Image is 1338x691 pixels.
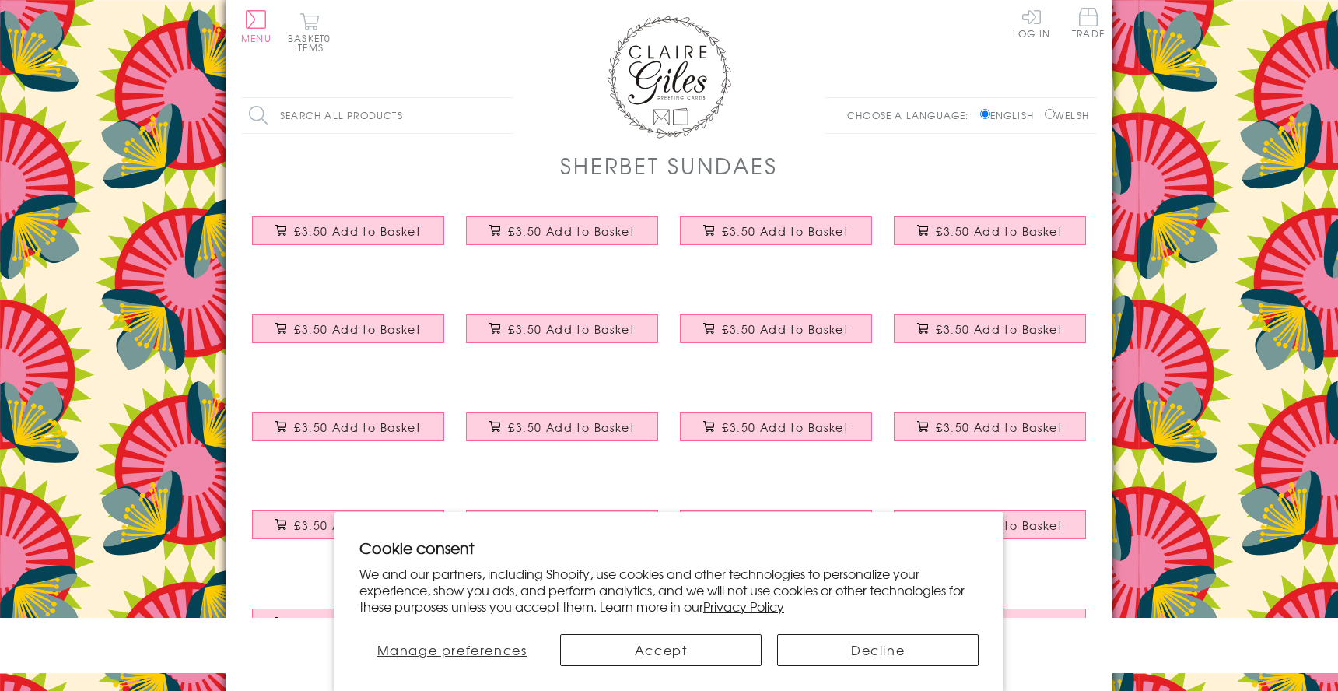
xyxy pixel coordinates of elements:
[508,321,635,337] span: £3.50 Add to Basket
[669,499,883,566] a: Birthday Card, Butterflies, Happy Birthday Grandma £3.50 Add to Basket
[722,419,849,435] span: £3.50 Add to Basket
[703,597,784,616] a: Privacy Policy
[1072,8,1105,38] span: Trade
[777,634,979,666] button: Decline
[894,216,1087,245] button: £3.50 Add to Basket
[294,517,421,533] span: £3.50 Add to Basket
[241,303,455,370] a: Birthday Card, Blue Banners, Happy Birthday to you £3.50 Add to Basket
[1072,8,1105,41] a: Trade
[883,205,1097,272] a: Birthday Card, Pink Banner, Happy Birthday to you £3.50 Add to Basket
[455,499,669,566] a: Birthday Card, Blue Age 18, wishing you a Happy 18th Birthday £3.50 Add to Basket
[466,412,659,441] button: £3.50 Add to Basket
[1045,108,1089,122] label: Welsh
[377,640,527,659] span: Manage preferences
[241,205,455,272] a: Birthday Card, Patterned Girls, Happy Birthday £3.50 Add to Basket
[894,510,1087,539] button: £3.50 Add to Basket
[680,510,873,539] button: £3.50 Add to Basket
[252,314,445,343] button: £3.50 Add to Basket
[359,634,545,666] button: Manage preferences
[680,412,873,441] button: £3.50 Add to Basket
[359,537,979,559] h2: Cookie consent
[722,223,849,239] span: £3.50 Add to Basket
[936,321,1063,337] span: £3.50 Add to Basket
[241,31,271,45] span: Menu
[359,566,979,614] p: We and our partners, including Shopify, use cookies and other technologies to personalize your ex...
[455,205,669,272] a: Birthday Card, Arrow and bird, Happy Birthday £3.50 Add to Basket
[560,149,777,181] h1: Sherbet Sundaes
[288,12,331,52] button: Basket0 items
[294,223,421,239] span: £3.50 Add to Basket
[680,314,873,343] button: £3.50 Add to Basket
[936,223,1063,239] span: £3.50 Add to Basket
[1045,109,1055,119] input: Welsh
[455,303,669,370] a: Birthday Card, Pink Heart, three cheers for the birthday girl! £3.50 Add to Basket
[669,205,883,272] a: Birthday Card, Birdcages, Wishing you a very Happy Birthday £3.50 Add to Basket
[894,412,1087,441] button: £3.50 Add to Basket
[669,401,883,468] a: Wedding Card, Blue Banners, Congratulations Wedding Day £3.50 Add to Basket
[936,419,1063,435] span: £3.50 Add to Basket
[241,401,455,468] a: Birthday Card, Squirrels, Happy Birthday Aunt £3.50 Add to Basket
[466,510,659,539] button: £3.50 Add to Basket
[466,216,659,245] button: £3.50 Add to Basket
[680,216,873,245] button: £3.50 Add to Basket
[294,321,421,337] span: £3.50 Add to Basket
[508,223,635,239] span: £3.50 Add to Basket
[241,98,513,133] input: Search all products
[508,419,635,435] span: £3.50 Add to Basket
[252,609,445,637] button: £3.50 Add to Basket
[980,108,1042,122] label: English
[883,499,1097,566] a: Birthday Card, Blue Age 40, Happy 40th Birthday £3.50 Add to Basket
[560,634,762,666] button: Accept
[883,401,1097,468] a: Thank You Card, Blue Stars, To a Great Teacher £3.50 Add to Basket
[980,109,990,119] input: English
[252,412,445,441] button: £3.50 Add to Basket
[241,10,271,43] button: Menu
[466,314,659,343] button: £3.50 Add to Basket
[295,31,331,54] span: 0 items
[883,303,1097,370] a: Birthday Card, Pink Stars, Happy Birthday to a special Daughter £3.50 Add to Basket
[252,216,445,245] button: £3.50 Add to Basket
[722,321,849,337] span: £3.50 Add to Basket
[847,108,977,122] p: Choose a language:
[294,419,421,435] span: £3.50 Add to Basket
[294,616,421,631] span: £3.50 Add to Basket
[252,510,445,539] button: £3.50 Add to Basket
[455,401,669,468] a: Birthday Card, Patterned Girls, Happy Birthday Cousin £3.50 Add to Basket
[607,16,731,139] img: Claire Giles Greetings Cards
[1013,8,1050,38] a: Log In
[669,303,883,370] a: Birthday Card, Bunting, Very Happy Birthday £3.50 Add to Basket
[241,597,455,664] a: Birthday Card, Pink Age 80, Happy 80th Birthday £3.50 Add to Basket
[894,314,1087,343] button: £3.50 Add to Basket
[241,499,455,566] a: Thank You Card, Pink Stars, To a Great Teacher £3.50 Add to Basket
[498,98,513,133] input: Search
